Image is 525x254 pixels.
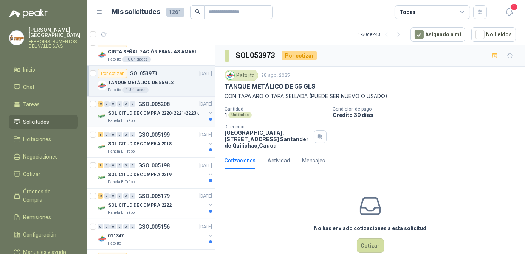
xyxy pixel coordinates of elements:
p: [DATE] [199,162,212,169]
a: Por cotizarSOL053973[DATE] Company LogoTANQUE METÁLICO DE 55 GLSPatojito1 Unidades [87,66,215,97]
p: TANQUE METÁLICO DE 55 GLS [225,83,316,90]
a: Configuración [9,228,78,242]
div: Cotizaciones [225,156,256,165]
div: 0 [130,132,135,137]
p: GSOL005198 [138,163,170,168]
button: Cotizar [357,238,384,253]
a: Remisiones [9,210,78,224]
a: 1 0 0 0 0 0 GSOL005198[DATE] Company LogoSOLICITUD DE COMPRA 2219Panela El Trébol [98,161,214,185]
a: Solicitudes [9,115,78,129]
div: Patojito [225,70,258,81]
div: 0 [123,132,129,137]
p: Panela El Trébol [108,148,136,154]
a: Órdenes de Compra [9,184,78,207]
span: search [195,9,200,14]
p: GSOL005199 [138,132,170,137]
div: 0 [130,224,135,229]
h3: SOL053973 [235,50,276,61]
p: SOLICITUD DE COMPRA 2018 [108,140,172,148]
p: TANQUE METÁLICO DE 55 GLS [108,79,174,86]
div: 0 [117,132,122,137]
div: 0 [117,101,122,107]
img: Company Logo [98,173,107,182]
div: 10 Unidades [122,56,151,62]
a: 1 0 0 0 0 0 GSOL005199[DATE] Company LogoSOLICITUD DE COMPRA 2018Panela El Trébol [98,130,214,154]
button: 1 [502,5,516,19]
span: Órdenes de Compra [23,187,71,204]
img: Company Logo [98,81,107,90]
div: 0 [123,193,129,199]
a: Inicio [9,62,78,77]
p: Panela El Trébol [108,210,136,216]
img: Company Logo [98,142,107,151]
a: 0 0 0 0 0 0 GSOL005156[DATE] Company Logo011347Patojito [98,222,214,246]
span: Negociaciones [23,153,58,161]
p: [DATE] [199,101,212,108]
div: Actividad [268,156,290,165]
p: Crédito 30 días [333,112,522,118]
img: Company Logo [9,31,24,45]
p: Patojito [108,56,121,62]
p: GSOL005179 [138,193,170,199]
p: Panela El Trébol [108,118,136,124]
div: 0 [98,224,103,229]
div: 1 [98,132,103,137]
div: 1 - 50 de 243 [358,28,404,41]
img: Company Logo [98,234,107,243]
div: 0 [123,224,129,229]
div: 0 [110,224,116,229]
div: 0 [110,193,116,199]
div: 0 [117,193,122,199]
a: Licitaciones [9,132,78,146]
span: 1261 [166,8,184,17]
span: Chat [23,83,35,91]
img: Logo peakr [9,9,48,18]
div: 0 [104,193,110,199]
div: 0 [104,224,110,229]
div: 0 [130,193,135,199]
div: 0 [110,163,116,168]
p: FERROINSTRUMENTOS DEL VALLE S.A.S. [29,39,81,48]
p: [DATE] [199,193,212,200]
img: Company Logo [226,71,234,79]
div: Por cotizar [98,69,127,78]
p: GSOL005208 [138,101,170,107]
div: 0 [130,163,135,168]
div: 13 [98,193,103,199]
p: SOLICITUD DE COMPRA 2222 [108,202,172,209]
a: 10 0 0 0 0 0 GSOL005208[DATE] Company LogoSOLICITUD DE COMPRA 2220-2221-2223-2224Panela El Trébol [98,100,214,124]
span: Solicitudes [23,118,50,126]
p: 28 ago, 2025 [261,72,290,79]
h1: Mis solicitudes [112,6,160,17]
p: 011347 [108,232,124,240]
div: 1 [98,163,103,168]
p: GSOL005156 [138,224,170,229]
span: Licitaciones [23,135,51,143]
p: 1 [225,112,227,118]
span: Tareas [23,100,40,109]
p: [PERSON_NAME] [GEOGRAPHIC_DATA] [29,27,81,38]
div: 0 [110,101,116,107]
a: Cotizar [9,167,78,181]
div: 0 [104,101,110,107]
a: Negociaciones [9,150,78,164]
div: 0 [117,224,122,229]
p: SOL053973 [130,71,158,76]
p: Panela El Trébol [108,179,136,185]
div: Por cotizar [282,51,317,60]
div: 10 [98,101,103,107]
div: Todas [400,8,415,16]
a: Chat [9,80,78,94]
p: [GEOGRAPHIC_DATA], [STREET_ADDRESS] Santander de Quilichao , Cauca [225,129,311,149]
a: 13 0 0 0 0 0 GSOL005179[DATE] Company LogoSOLICITUD DE COMPRA 2222Panela El Trébol [98,192,214,216]
p: [DATE] [199,223,212,231]
span: Configuración [23,231,57,239]
button: No Leídos [471,27,516,42]
p: [DATE] [199,70,212,77]
span: 1 [510,3,518,11]
div: 0 [130,101,135,107]
p: SOL054261 [130,40,158,45]
h3: No has enviado cotizaciones a esta solicitud [314,224,426,232]
div: 0 [123,101,129,107]
div: 1 Unidades [122,87,149,93]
